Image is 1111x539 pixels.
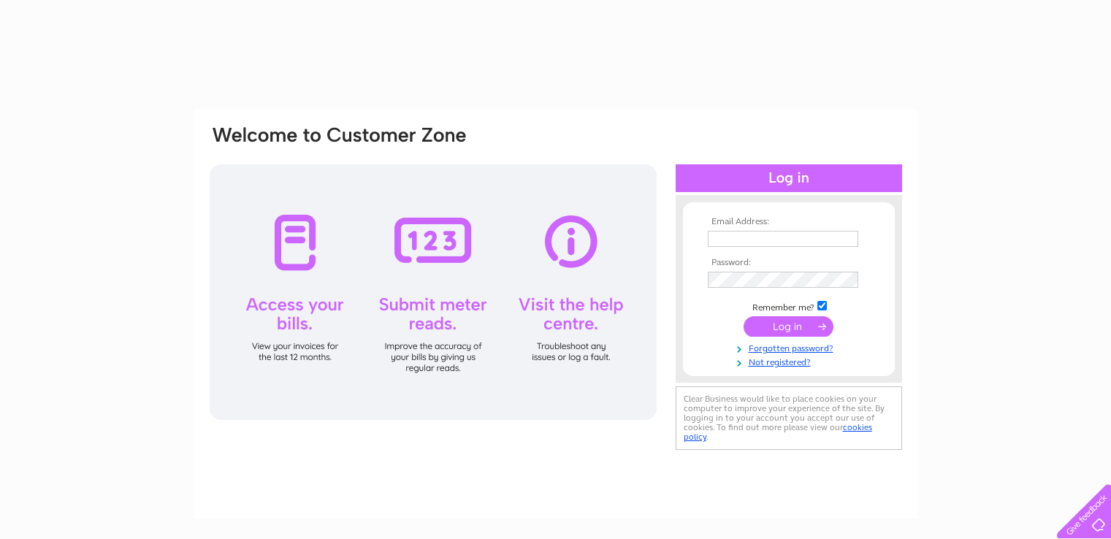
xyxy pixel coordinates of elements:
div: Clear Business would like to place cookies on your computer to improve your experience of the sit... [676,386,902,450]
a: Not registered? [708,354,874,368]
a: Forgotten password? [708,340,874,354]
th: Email Address: [704,217,874,227]
td: Remember me? [704,299,874,313]
input: Submit [744,316,833,337]
a: cookies policy [684,422,872,442]
th: Password: [704,258,874,268]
